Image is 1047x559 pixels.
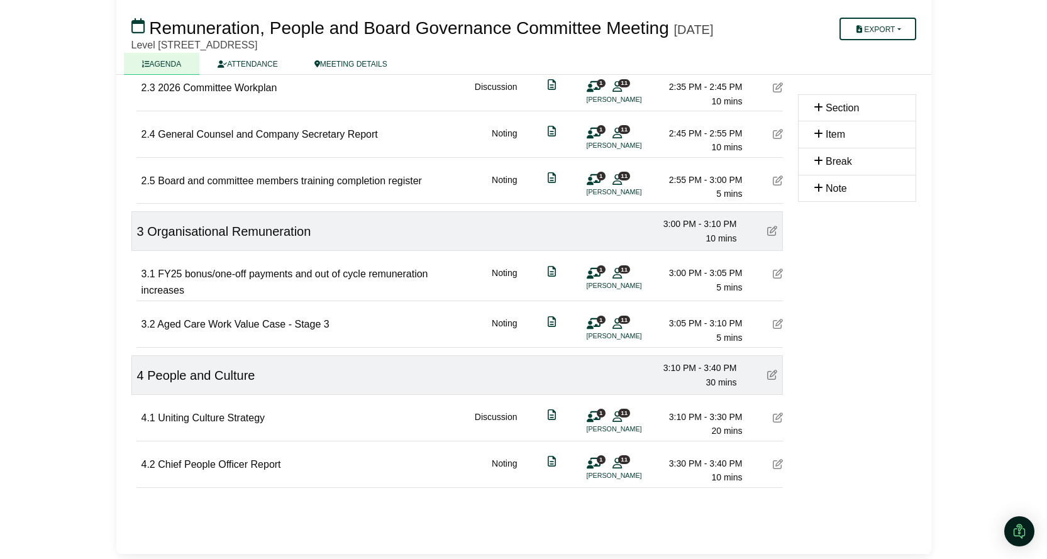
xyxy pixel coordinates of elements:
a: AGENDA [124,53,200,75]
span: 10 mins [706,233,736,243]
li: [PERSON_NAME] [587,140,681,151]
span: 1 [597,265,606,274]
span: 10 mins [711,142,742,152]
span: 11 [618,265,630,274]
div: Noting [492,316,517,345]
span: 2.3 [141,82,155,93]
span: 3 [137,224,144,238]
li: [PERSON_NAME] [587,331,681,341]
span: 10 mins [711,96,742,106]
a: MEETING DETAILS [296,53,406,75]
span: Item [826,130,845,140]
span: Note [826,183,847,194]
span: General Counsel and Company Secretary Report [158,129,378,140]
div: 3:00 PM - 3:10 PM [649,217,737,231]
li: [PERSON_NAME] [587,94,681,105]
span: People and Culture [147,368,255,382]
span: Organisational Remuneration [147,224,311,238]
div: 2:45 PM - 2:55 PM [655,126,743,140]
span: 2.5 [141,175,155,186]
span: FY25 bonus/one-off payments and out of cycle remuneration increases [141,268,428,296]
span: Level [STREET_ADDRESS] [131,40,258,50]
div: Discussion [475,80,518,108]
div: 3:30 PM - 3:40 PM [655,457,743,470]
span: 11 [618,79,630,87]
span: 3.1 [141,268,155,279]
div: 3:10 PM - 3:40 PM [649,361,737,375]
button: Export [839,18,916,40]
div: 3:10 PM - 3:30 PM [655,410,743,424]
span: 11 [618,125,630,133]
span: Uniting Culture Strategy [158,412,265,423]
span: 5 mins [716,282,742,292]
div: Noting [492,173,517,201]
span: 1 [597,172,606,180]
div: Noting [492,457,517,485]
span: 1 [597,79,606,87]
span: 1 [597,125,606,133]
span: Remuneration, People and Board Governance Committee Meeting [149,18,668,38]
span: 1 [597,316,606,324]
li: [PERSON_NAME] [587,424,681,434]
span: Chief People Officer Report [158,459,280,470]
span: 3.2 [141,319,155,329]
div: Noting [492,126,517,155]
span: 10 mins [711,472,742,482]
span: 20 mins [711,426,742,436]
span: 11 [618,172,630,180]
span: 1 [597,455,606,463]
span: 2026 Committee Workplan [158,82,277,93]
div: 3:05 PM - 3:10 PM [655,316,743,330]
span: 4 [137,368,144,382]
div: 3:00 PM - 3:05 PM [655,266,743,280]
span: 11 [618,316,630,324]
li: [PERSON_NAME] [587,470,681,481]
div: 2:35 PM - 2:45 PM [655,80,743,94]
span: Aged Care Work Value Case - Stage 3 [157,319,329,329]
span: Board and committee members training completion register [158,175,422,186]
div: Noting [492,266,517,298]
span: 5 mins [716,189,742,199]
div: Open Intercom Messenger [1004,516,1034,546]
span: 5 mins [716,333,742,343]
span: Section [826,102,859,113]
span: 2.4 [141,129,155,140]
span: 4.1 [141,412,155,423]
div: Discussion [475,410,518,438]
a: ATTENDANCE [199,53,296,75]
span: 11 [618,409,630,417]
div: [DATE] [674,22,714,37]
span: 11 [618,455,630,463]
span: 4.2 [141,459,155,470]
div: 2:55 PM - 3:00 PM [655,173,743,187]
span: Break [826,156,852,167]
span: 1 [597,409,606,417]
span: 30 mins [706,377,736,387]
li: [PERSON_NAME] [587,280,681,291]
li: [PERSON_NAME] [587,187,681,197]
